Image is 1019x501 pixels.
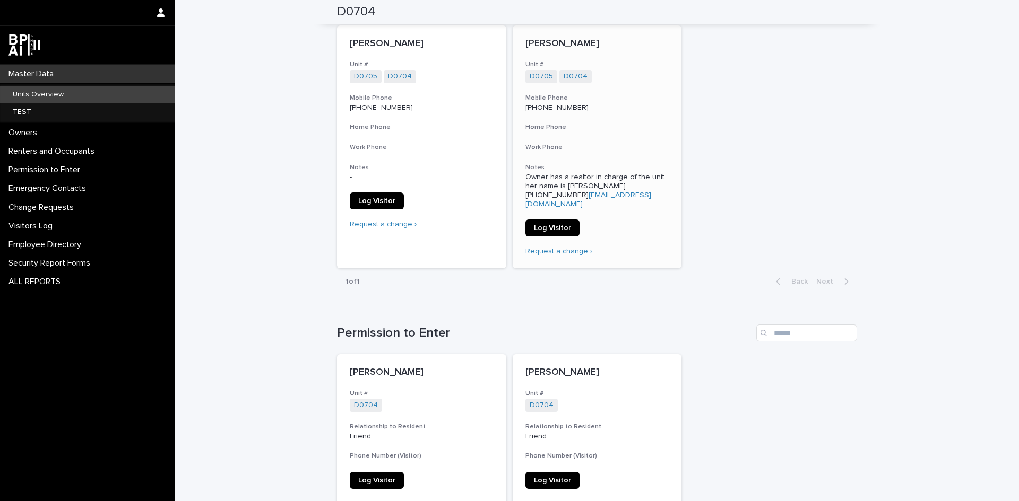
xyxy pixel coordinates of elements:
p: Visitors Log [4,221,61,231]
button: Next [812,277,857,286]
span: Log Visitor [534,224,571,232]
p: - [350,173,494,182]
h3: Mobile Phone [350,94,494,102]
span: Next [816,278,840,285]
h3: Phone Number (Visitor) [525,452,669,460]
input: Search [756,324,857,341]
p: Change Requests [4,203,82,213]
h3: Home Phone [350,123,494,131]
h3: Unit # [350,389,494,398]
a: D0704 [388,72,412,81]
img: dwgmcNfxSF6WIOOXiGgu [8,34,40,56]
a: Request a change › [350,221,417,228]
a: Log Visitor [350,192,404,209]
h3: Mobile Phone [525,94,669,102]
h3: Notes [350,163,494,172]
a: [PHONE_NUMBER] [350,104,413,111]
h3: Home Phone [525,123,669,131]
button: Back [767,277,812,286]
h3: Notes [525,163,669,172]
span: Log Visitor [358,197,395,205]
span: Log Visitor [358,477,395,484]
h2: D0704 [337,4,375,20]
a: [PERSON_NAME]Unit #D0705 D0704 Mobile Phone[PHONE_NUMBER]Home PhoneWork PhoneNotes-Log VisitorReq... [337,25,506,268]
p: Emergency Contacts [4,183,94,194]
h3: Relationship to Resident [525,423,669,431]
h3: Work Phone [525,143,669,152]
p: [PERSON_NAME] [525,38,669,50]
p: Owners [4,128,46,138]
a: D0704 [564,72,588,81]
p: Renters and Occupants [4,146,103,156]
span: Log Visitor [534,477,571,484]
p: Friend [350,432,494,441]
span: Back [785,278,808,285]
p: ALL REPORTS [4,277,69,287]
h1: Permission to Enter [337,326,752,341]
a: D0704 [354,401,378,410]
a: [EMAIL_ADDRESS][DOMAIN_NAME] [525,191,651,208]
h3: Phone Number (Visitor) [350,452,494,460]
a: D0705 [354,72,377,81]
a: D0704 [530,401,554,410]
p: TEST [4,108,40,117]
a: [PERSON_NAME]Unit #D0705 D0704 Mobile Phone[PHONE_NUMBER]Home PhoneWork PhoneNotesOwner has a rea... [513,25,682,268]
h3: Relationship to Resident [350,423,494,431]
p: [PERSON_NAME] [525,367,669,379]
p: Employee Directory [4,240,90,250]
a: Log Visitor [525,472,580,489]
h3: Work Phone [350,143,494,152]
p: Master Data [4,69,62,79]
p: Permission to Enter [4,165,89,175]
p: Units Overview [4,90,72,99]
a: [PHONE_NUMBER] [525,104,589,111]
p: [PERSON_NAME] [350,367,494,379]
h3: Unit # [350,60,494,69]
p: 1 of 1 [337,269,368,295]
h3: Unit # [525,60,669,69]
a: Request a change › [525,248,592,255]
a: D0705 [530,72,553,81]
p: Owner has a realtor in charge of the unit her name is [PERSON_NAME] [PHONE_NUMBER] [525,173,669,208]
p: Friend [525,432,669,441]
a: Log Visitor [350,472,404,489]
h3: Unit # [525,389,669,398]
p: Security Report Forms [4,258,99,268]
a: Log Visitor [525,219,580,236]
p: [PERSON_NAME] [350,38,494,50]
